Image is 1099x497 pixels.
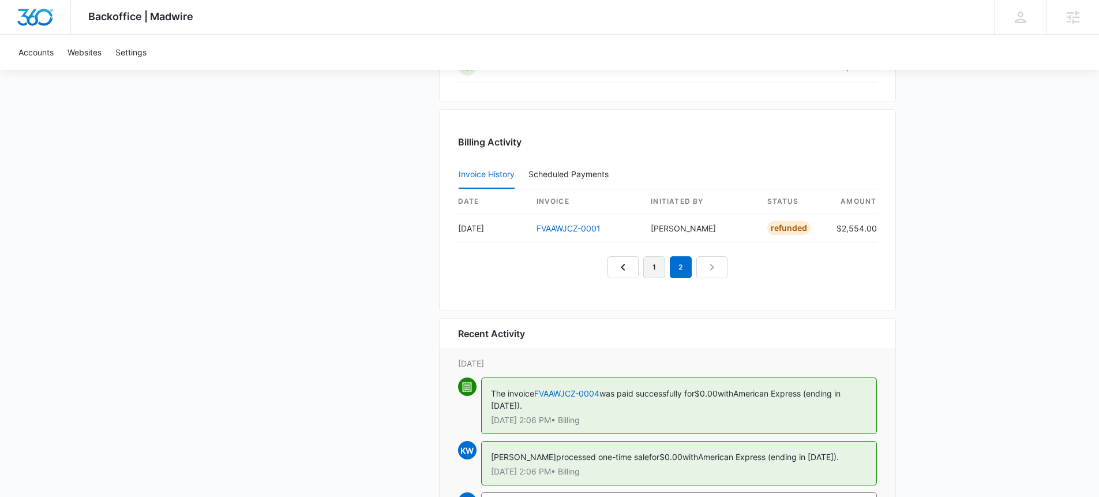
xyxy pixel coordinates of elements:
[682,452,698,462] span: with
[767,221,811,235] div: Refunded
[758,189,827,214] th: status
[459,161,515,189] button: Invoice History
[458,357,877,369] p: [DATE]
[88,10,193,23] span: Backoffice | Madwire
[458,135,877,149] h3: Billing Activity
[528,170,613,178] div: Scheduled Payments
[718,388,733,398] span: with
[556,452,649,462] span: processed one-time sale
[491,388,534,398] span: The invoice
[649,452,659,462] span: for
[108,35,153,70] a: Settings
[827,189,877,214] th: amount
[458,214,527,242] td: [DATE]
[659,452,682,462] span: $0.00
[695,388,718,398] span: $0.00
[643,256,665,278] a: Page 1
[607,256,639,278] a: Previous Page
[534,388,599,398] a: FVAAWJCZ-0004
[527,189,642,214] th: invoice
[537,223,601,233] a: FVAAWJCZ-0001
[61,35,108,70] a: Websites
[607,256,727,278] nav: Pagination
[458,441,477,459] span: KW
[458,189,527,214] th: date
[642,189,757,214] th: Initiated By
[642,214,757,242] td: [PERSON_NAME]
[12,35,61,70] a: Accounts
[827,214,877,242] td: $2,554.00
[458,327,525,341] h6: Recent Activity
[491,416,867,424] p: [DATE] 2:06 PM • Billing
[491,468,867,476] p: [DATE] 2:06 PM • Billing
[599,388,695,398] span: was paid successfully for
[670,256,692,278] em: 2
[491,452,556,462] span: [PERSON_NAME]
[698,452,839,462] span: American Express (ending in [DATE]).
